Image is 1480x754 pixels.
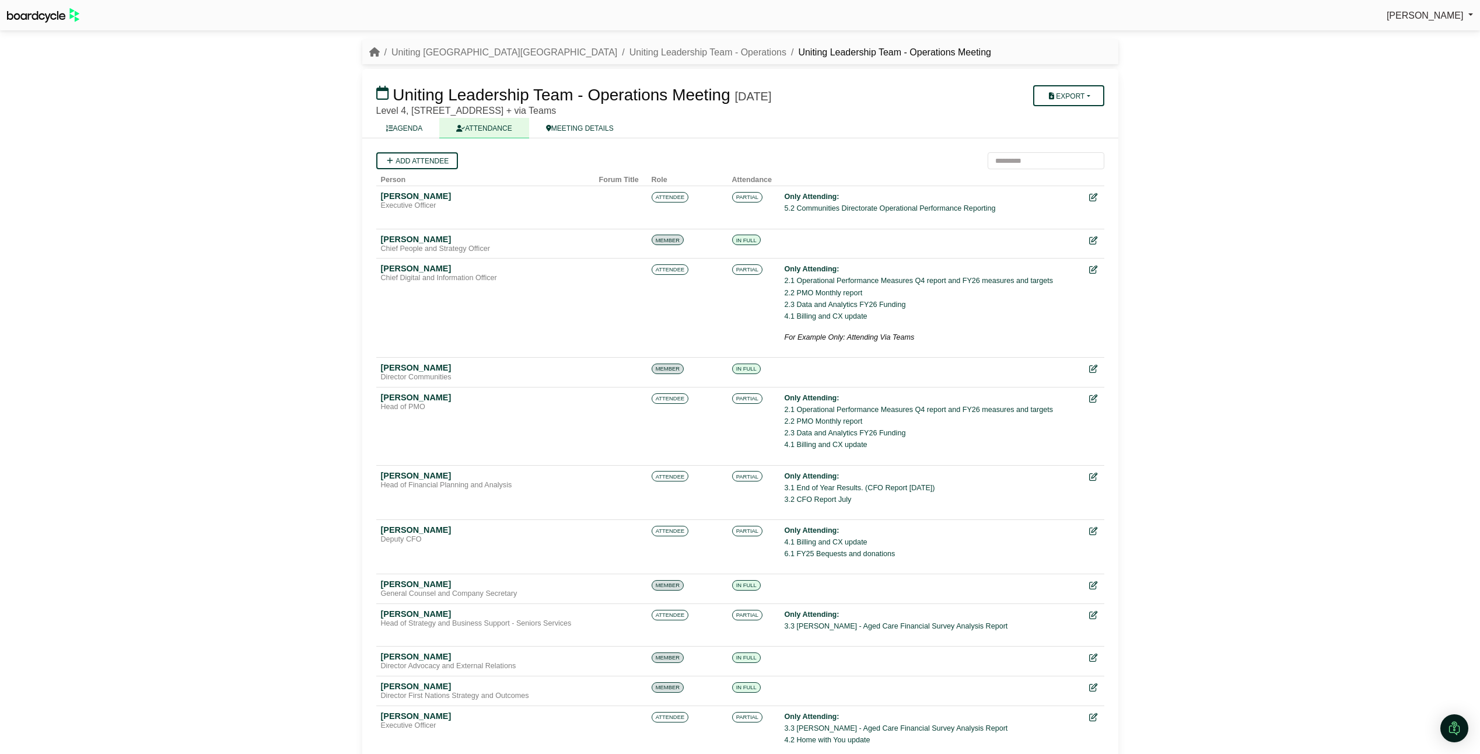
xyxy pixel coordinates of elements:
li: Uniting Leadership Team - Operations Meeting [786,45,991,60]
div: [PERSON_NAME] [381,651,590,662]
li: 4.1 Billing and CX update [785,310,1080,322]
div: Only Attending: [785,525,1080,536]
div: Edit [1089,392,1100,406]
div: Edit [1089,191,1100,204]
a: Uniting [GEOGRAPHIC_DATA][GEOGRAPHIC_DATA] [391,47,617,57]
li: 5.2 Communities Directorate Operational Performance Reporting [785,203,1080,214]
div: Edit [1089,579,1100,592]
span: PARTIAL [732,264,763,275]
span: PARTIAL [732,712,763,722]
li: 2.3 Data and Analytics FY26 Funding [785,427,1080,439]
span: ATTENDEE [652,471,689,481]
div: Director Communities [381,373,590,382]
span: PARTIAL [732,471,763,481]
div: Edit [1089,470,1100,484]
div: Edit [1089,362,1100,376]
div: Head of Strategy and Business Support - Seniors Services [381,619,590,629]
div: [PERSON_NAME] [381,525,590,535]
li: 6.1 FY25 Bequests and donations [785,548,1080,560]
span: Uniting Leadership Team - Operations Meeting [393,86,730,104]
span: PARTIAL [732,526,763,536]
span: MEMBER [652,580,684,591]
li: 4.1 Billing and CX update [785,439,1080,451]
span: ATTENDEE [652,192,689,203]
div: Only Attending: [785,191,1080,203]
div: [PERSON_NAME] [381,681,590,692]
div: Director Advocacy and External Relations [381,662,590,671]
div: [PERSON_NAME] [381,579,590,589]
div: [PERSON_NAME] [381,711,590,721]
span: IN FULL [732,652,761,663]
div: Only Attending: [785,392,1080,404]
li: 2.2 PMO Monthly report [785,416,1080,427]
div: Open Intercom Messenger [1440,714,1468,742]
div: Edit [1089,651,1100,665]
li: 2.3 Data and Analytics FY26 Funding [785,299,1080,310]
span: ATTENDEE [652,264,689,275]
span: MEMBER [652,235,684,245]
li: 2.1 Operational Performance Measures Q4 report and FY26 measures and targets [785,404,1080,416]
span: ATTENDEE [652,526,689,536]
button: Export [1033,85,1104,106]
div: Only Attending: [785,711,1080,722]
div: Edit [1089,263,1100,277]
span: MEMBER [652,652,684,663]
div: Only Attending: [785,609,1080,620]
li: 4.1 Billing and CX update [785,536,1080,548]
span: ATTENDEE [652,610,689,620]
a: [PERSON_NAME] [1387,8,1473,23]
a: Add attendee [376,152,459,169]
span: IN FULL [732,235,761,245]
div: Executive Officer [381,721,590,731]
img: BoardcycleBlackGreen-aaafeed430059cb809a45853b8cf6d952af9d84e6e89e1f1685b34bfd5cb7d64.svg [7,8,79,23]
div: Head of PMO [381,403,590,412]
span: PARTIAL [732,610,763,620]
p: For Example Only: Attending Via Teams [785,331,1080,343]
span: [PERSON_NAME] [1387,11,1464,20]
li: 2.2 PMO Monthly report [785,287,1080,299]
th: Forum Title [594,169,647,186]
div: Executive Officer [381,201,590,211]
div: [PERSON_NAME] [381,234,590,245]
div: [PERSON_NAME] [381,609,590,619]
span: IN FULL [732,580,761,591]
span: MEMBER [652,364,684,374]
a: Uniting Leadership Team - Operations [629,47,786,57]
span: Level 4, [STREET_ADDRESS] + via Teams [376,106,557,116]
a: ATTENDANCE [439,118,529,138]
div: [PERSON_NAME] [381,191,590,201]
div: Edit [1089,525,1100,538]
th: Role [647,169,727,186]
a: MEETING DETAILS [529,118,631,138]
li: 3.3 [PERSON_NAME] - Aged Care Financial Survey Analysis Report [785,722,1080,734]
div: Edit [1089,234,1100,247]
span: ATTENDEE [652,393,689,404]
li: 2.1 Operational Performance Measures Q4 report and FY26 measures and targets [785,275,1080,287]
div: [PERSON_NAME] [381,470,590,481]
div: General Counsel and Company Secretary [381,589,590,599]
span: PARTIAL [732,393,763,404]
div: Edit [1089,681,1100,694]
div: Edit [1089,711,1100,724]
span: IN FULL [732,364,761,374]
nav: breadcrumb [369,45,991,60]
a: AGENDA [369,118,440,138]
span: MEMBER [652,682,684,693]
div: Chief People and Strategy Officer [381,245,590,254]
div: [PERSON_NAME] [381,392,590,403]
span: IN FULL [732,682,761,693]
th: Person [376,169,594,186]
div: Edit [1089,609,1100,622]
th: Attendance [727,169,780,186]
div: [PERSON_NAME] [381,263,590,274]
div: Only Attending: [785,263,1080,275]
li: 3.3 [PERSON_NAME] - Aged Care Financial Survey Analysis Report [785,620,1080,632]
div: Director First Nations Strategy and Outcomes [381,692,590,701]
div: [PERSON_NAME] [381,362,590,373]
li: 3.2 CFO Report July [785,494,1080,505]
span: PARTIAL [732,192,763,203]
span: ATTENDEE [652,712,689,722]
div: Head of Financial Planning and Analysis [381,481,590,490]
div: Chief Digital and Information Officer [381,274,590,283]
div: [DATE] [735,89,772,103]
